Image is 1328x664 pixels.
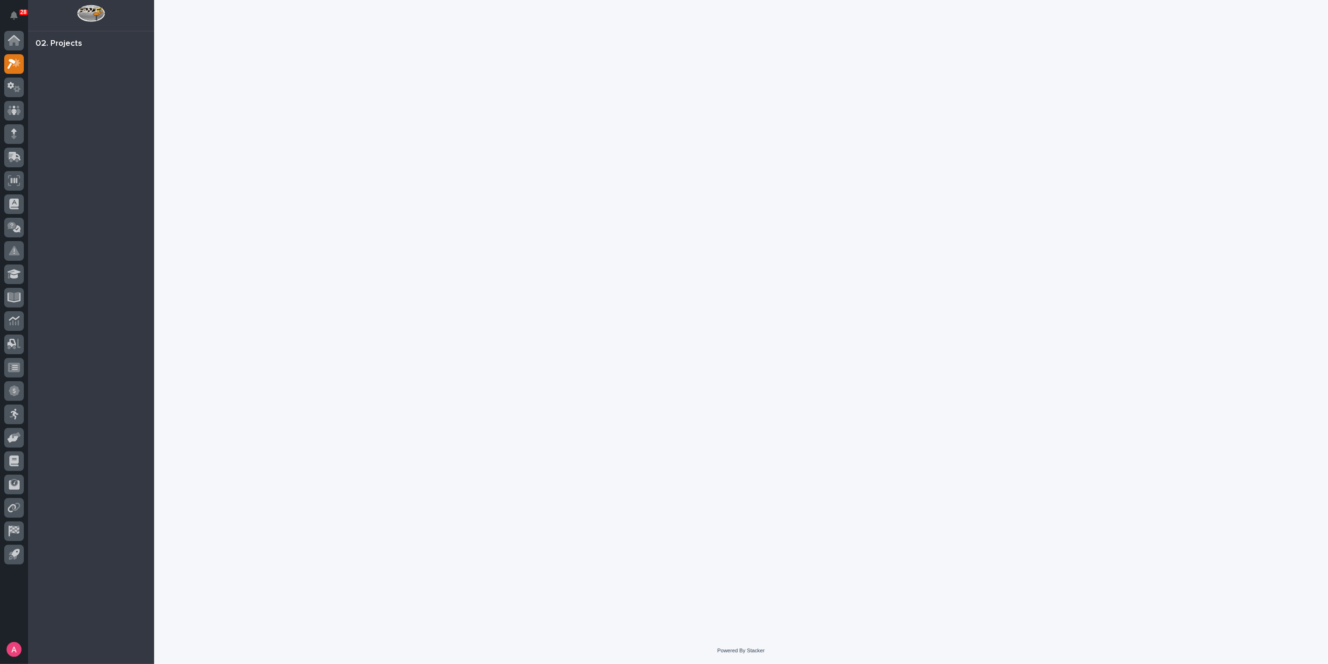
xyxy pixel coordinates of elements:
a: Powered By Stacker [717,648,764,653]
p: 28 [21,9,27,15]
div: Notifications28 [12,11,24,26]
button: users-avatar [4,640,24,659]
button: Notifications [4,6,24,25]
img: Workspace Logo [77,5,105,22]
div: 02. Projects [35,39,82,49]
